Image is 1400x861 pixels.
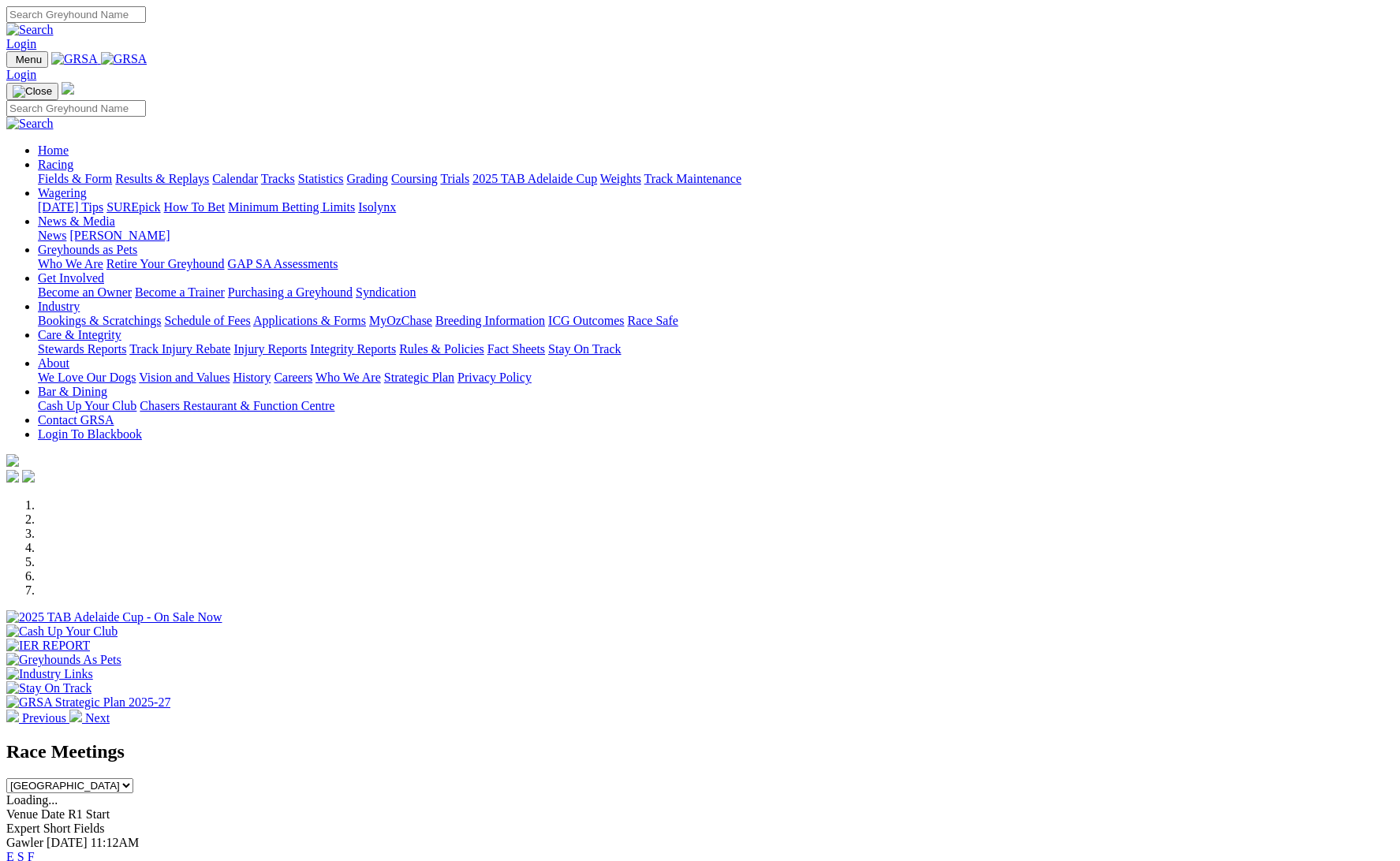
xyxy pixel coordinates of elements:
[139,371,230,384] a: Vision and Values
[6,37,36,50] a: Login
[399,342,484,356] a: Rules & Policies
[548,342,621,356] a: Stay On Track
[69,229,170,242] a: [PERSON_NAME]
[38,158,73,171] a: Racing
[38,413,114,427] a: Contact GRSA
[356,285,416,299] a: Syndication
[6,610,222,624] img: 2025 TAB Adelaide Cup - On Sale Now
[369,314,432,327] a: MyOzChase
[6,807,38,821] span: Venue
[435,314,545,327] a: Breeding Information
[106,200,160,214] a: SUREpick
[13,85,52,98] img: Close
[38,229,1394,243] div: News & Media
[6,83,58,100] button: Toggle navigation
[38,285,1394,300] div: Get Involved
[6,117,54,131] img: Search
[6,667,93,681] img: Industry Links
[38,214,115,228] a: News & Media
[85,711,110,725] span: Next
[384,371,454,384] a: Strategic Plan
[487,342,545,356] a: Fact Sheets
[347,172,388,185] a: Grading
[38,342,1394,356] div: Care & Integrity
[38,371,1394,385] div: About
[310,342,396,356] a: Integrity Reports
[38,143,69,157] a: Home
[391,172,438,185] a: Coursing
[164,200,226,214] a: How To Bet
[38,314,161,327] a: Bookings & Scratchings
[6,470,19,483] img: facebook.svg
[6,639,90,653] img: IER REPORT
[38,385,107,398] a: Bar & Dining
[68,807,110,821] span: R1 Start
[6,68,36,81] a: Login
[457,371,532,384] a: Privacy Policy
[38,271,104,285] a: Get Involved
[548,314,624,327] a: ICG Outcomes
[38,356,69,370] a: About
[69,711,110,725] a: Next
[140,399,334,412] a: Chasers Restaurant & Function Centre
[600,172,641,185] a: Weights
[6,6,146,23] input: Search
[274,371,312,384] a: Careers
[6,836,43,849] span: Gawler
[228,285,353,299] a: Purchasing a Greyhound
[135,285,225,299] a: Become a Trainer
[212,172,258,185] a: Calendar
[627,314,678,327] a: Race Safe
[129,342,230,356] a: Track Injury Rebate
[228,257,338,270] a: GAP SA Assessments
[472,172,597,185] a: 2025 TAB Adelaide Cup
[253,314,366,327] a: Applications & Forms
[22,711,66,725] span: Previous
[6,822,40,835] span: Expert
[6,653,121,667] img: Greyhounds As Pets
[38,300,80,313] a: Industry
[115,172,209,185] a: Results & Replays
[47,836,88,849] span: [DATE]
[358,200,396,214] a: Isolynx
[38,172,1394,186] div: Racing
[6,624,118,639] img: Cash Up Your Club
[38,285,132,299] a: Become an Owner
[164,314,250,327] a: Schedule of Fees
[38,229,66,242] a: News
[43,822,71,835] span: Short
[91,836,140,849] span: 11:12AM
[62,82,74,95] img: logo-grsa-white.png
[22,470,35,483] img: twitter.svg
[6,710,19,722] img: chevron-left-pager-white.svg
[6,681,91,695] img: Stay On Track
[38,172,112,185] a: Fields & Form
[38,200,1394,214] div: Wagering
[51,52,98,66] img: GRSA
[38,314,1394,328] div: Industry
[41,807,65,821] span: Date
[38,257,103,270] a: Who We Are
[6,711,69,725] a: Previous
[228,200,355,214] a: Minimum Betting Limits
[233,371,271,384] a: History
[6,51,48,68] button: Toggle navigation
[440,172,469,185] a: Trials
[6,695,170,710] img: GRSA Strategic Plan 2025-27
[38,342,126,356] a: Stewards Reports
[38,257,1394,271] div: Greyhounds as Pets
[38,399,1394,413] div: Bar & Dining
[16,54,42,65] span: Menu
[38,371,136,384] a: We Love Our Dogs
[106,257,225,270] a: Retire Your Greyhound
[6,100,146,117] input: Search
[315,371,381,384] a: Who We Are
[38,427,142,441] a: Login To Blackbook
[298,172,344,185] a: Statistics
[6,23,54,37] img: Search
[6,741,1394,762] h2: Race Meetings
[233,342,307,356] a: Injury Reports
[38,328,121,341] a: Care & Integrity
[38,243,137,256] a: Greyhounds as Pets
[38,200,103,214] a: [DATE] Tips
